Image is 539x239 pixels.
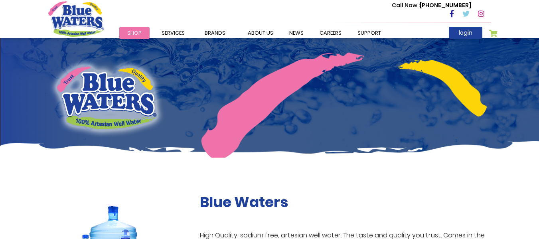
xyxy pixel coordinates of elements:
a: support [349,27,389,39]
span: Brands [205,29,225,37]
a: News [281,27,312,39]
h2: Blue Waters [200,194,491,211]
span: Call Now : [392,1,420,9]
a: store logo [48,1,104,36]
span: Services [162,29,185,37]
a: careers [312,27,349,39]
a: login [449,27,482,39]
a: about us [240,27,281,39]
p: [PHONE_NUMBER] [392,1,471,10]
span: Shop [127,29,142,37]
